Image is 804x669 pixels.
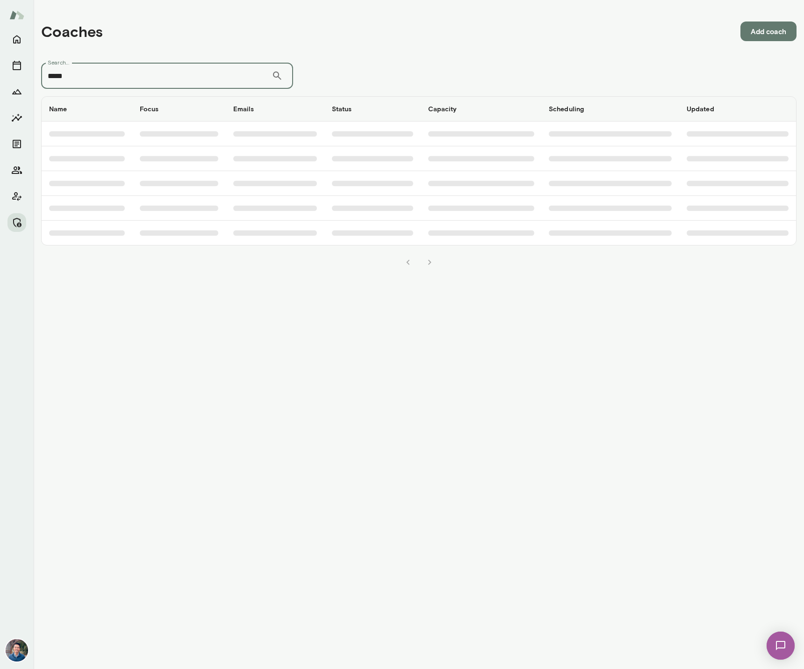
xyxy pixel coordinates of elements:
[48,58,69,66] label: Search...
[7,213,26,232] button: Manage
[7,161,26,180] button: Members
[41,22,103,40] h4: Coaches
[740,22,797,41] button: Add coach
[49,104,125,114] h6: Name
[332,104,413,114] h6: Status
[7,135,26,153] button: Documents
[7,30,26,49] button: Home
[6,639,28,662] img: Alex Yu
[687,104,789,114] h6: Updated
[7,56,26,75] button: Sessions
[397,253,440,272] nav: pagination navigation
[233,104,317,114] h6: Emails
[428,104,534,114] h6: Capacity
[42,97,796,245] table: coaches table
[549,104,672,114] h6: Scheduling
[7,108,26,127] button: Insights
[7,187,26,206] button: Client app
[7,82,26,101] button: Growth Plan
[9,6,24,24] img: Mento
[140,104,218,114] h6: Focus
[41,245,797,272] div: pagination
